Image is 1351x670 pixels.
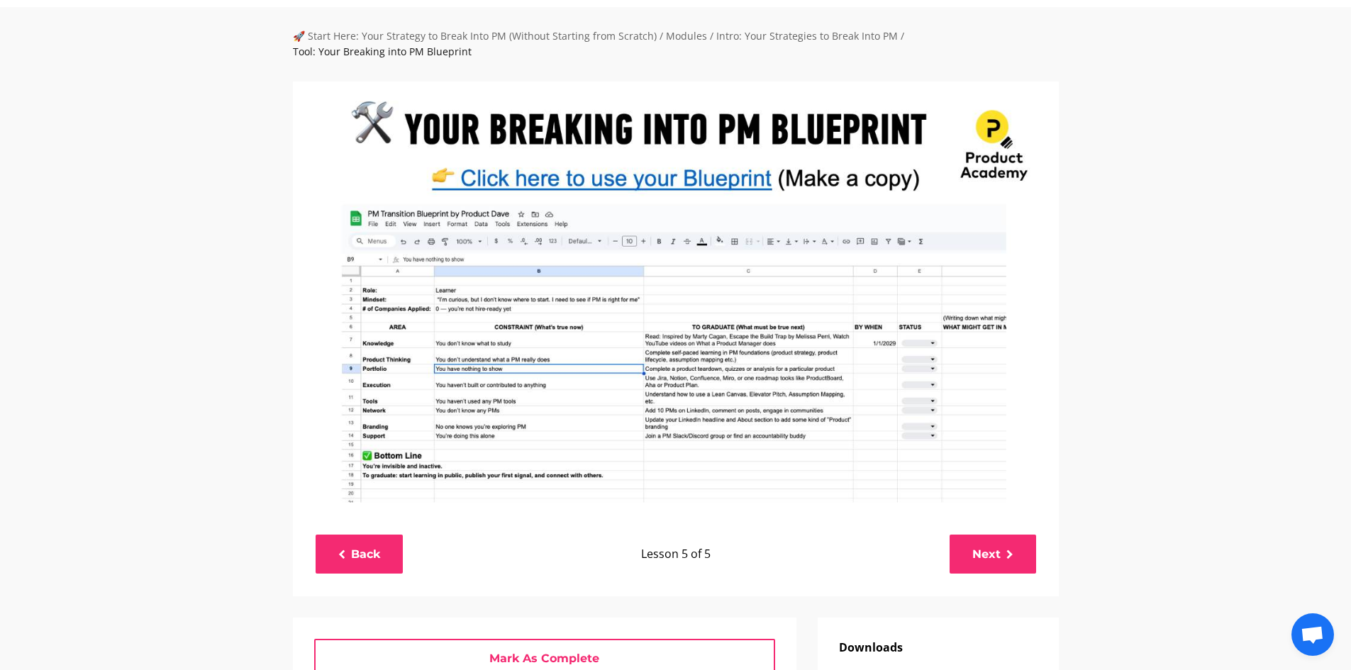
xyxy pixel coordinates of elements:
div: / [660,28,663,44]
div: / [901,28,904,44]
p: Downloads [839,639,1038,657]
img: 46c8e1f-b126-883-17c5-7ce6354c564_e3638923-572a-4b61-9102-3242250b0009.png [293,82,1059,513]
a: Open chat [1291,613,1334,656]
a: Back [316,535,403,574]
a: Modules [666,29,707,43]
a: Next [950,535,1036,574]
a: Intro: Your Strategies to Break Into PM [716,29,898,43]
div: Tool: Your Breaking into PM Blueprint [293,44,472,60]
a: 🚀 Start Here: Your Strategy to Break Into PM (Without Starting from Scratch) [293,29,657,43]
p: Lesson 5 of 5 [410,545,943,564]
div: / [710,28,713,44]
